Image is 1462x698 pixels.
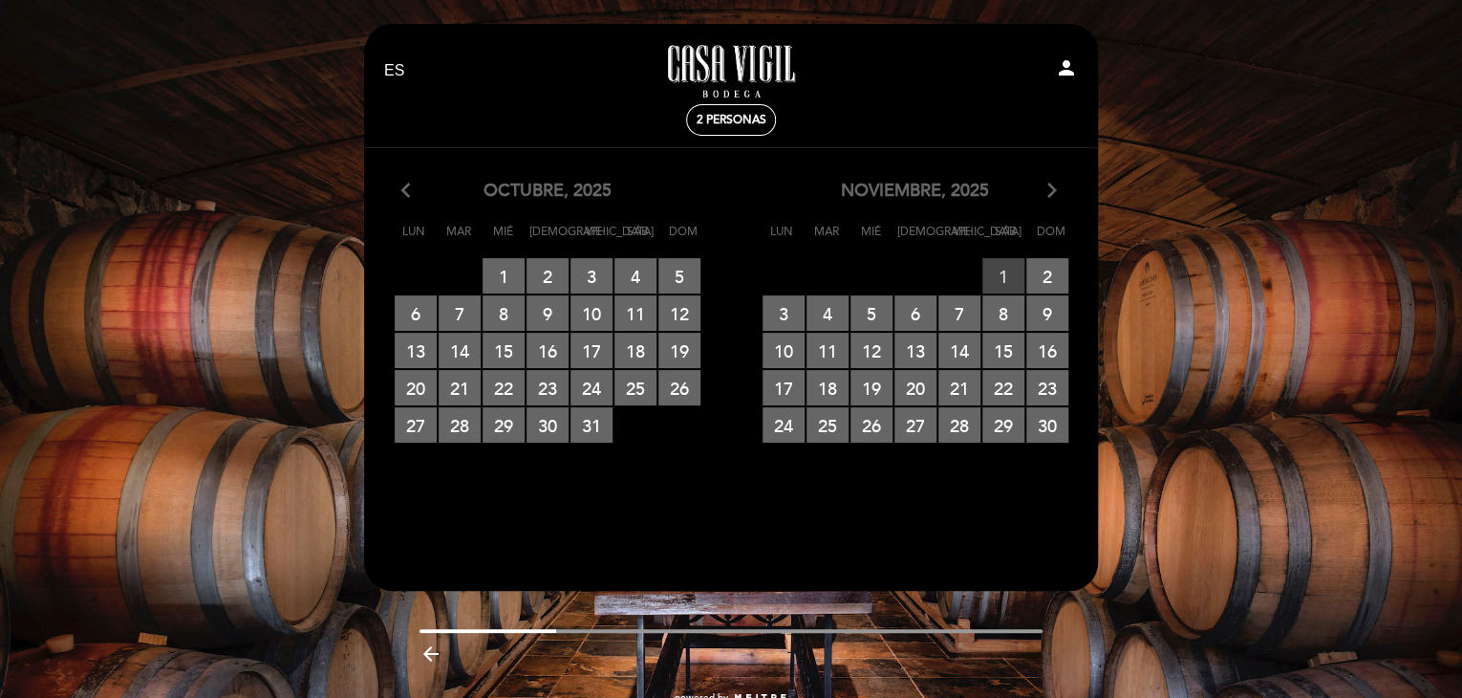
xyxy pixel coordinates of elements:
span: 24 [570,370,613,405]
span: 16 [527,333,569,368]
span: Dom [1032,222,1070,257]
span: 4 [614,258,656,294]
i: person [1055,56,1078,79]
span: 27 [894,407,936,443]
span: 14 [439,333,481,368]
span: 18 [614,333,656,368]
span: 23 [527,370,569,405]
span: noviembre, 2025 [841,179,989,204]
span: 1 [483,258,525,294]
span: 22 [982,370,1024,405]
span: 16 [1026,333,1068,368]
i: arrow_back_ios [401,179,419,204]
a: Casa Vigil - Restaurante [612,45,850,98]
span: 8 [483,295,525,331]
span: Lun [763,222,801,257]
span: 25 [614,370,656,405]
span: Sáb [619,222,657,257]
span: 19 [850,370,892,405]
span: 28 [938,407,980,443]
span: 9 [1026,295,1068,331]
span: 27 [395,407,437,443]
span: 26 [850,407,892,443]
span: 12 [850,333,892,368]
i: arrow_forward_ios [1043,179,1061,204]
span: 5 [658,258,700,294]
i: arrow_backward [419,643,442,665]
span: octubre, 2025 [484,179,612,204]
span: 13 [395,333,437,368]
span: Dom [664,222,702,257]
span: 15 [483,333,525,368]
span: 15 [982,333,1024,368]
span: 20 [894,370,936,405]
span: 17 [570,333,613,368]
span: Mar [807,222,846,257]
span: 29 [483,407,525,443]
span: [DEMOGRAPHIC_DATA] [897,222,935,257]
span: Sáb [987,222,1025,257]
button: person [1055,56,1078,86]
span: 13 [894,333,936,368]
span: 26 [658,370,700,405]
span: 8 [982,295,1024,331]
span: 20 [395,370,437,405]
span: 24 [763,407,805,443]
span: 22 [483,370,525,405]
span: Mié [484,222,523,257]
span: 23 [1026,370,1068,405]
span: 6 [395,295,437,331]
span: 2 [1026,258,1068,294]
span: 30 [1026,407,1068,443]
span: 7 [938,295,980,331]
span: [DEMOGRAPHIC_DATA] [529,222,568,257]
span: 31 [570,407,613,443]
span: 4 [806,295,849,331]
span: 2 personas [697,113,766,127]
span: 3 [570,258,613,294]
span: 11 [614,295,656,331]
span: 19 [658,333,700,368]
span: 28 [439,407,481,443]
span: 7 [439,295,481,331]
span: 10 [570,295,613,331]
span: 21 [938,370,980,405]
span: Mar [440,222,478,257]
span: 6 [894,295,936,331]
span: 17 [763,370,805,405]
span: 11 [806,333,849,368]
span: 2 [527,258,569,294]
span: 9 [527,295,569,331]
span: 30 [527,407,569,443]
span: 14 [938,333,980,368]
span: 21 [439,370,481,405]
span: 10 [763,333,805,368]
span: 1 [982,258,1024,294]
span: 12 [658,295,700,331]
span: Lun [395,222,433,257]
span: 29 [982,407,1024,443]
span: Vie [942,222,980,257]
span: 5 [850,295,892,331]
span: Vie [574,222,613,257]
span: 25 [806,407,849,443]
span: Mié [852,222,891,257]
span: 3 [763,295,805,331]
span: 18 [806,370,849,405]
